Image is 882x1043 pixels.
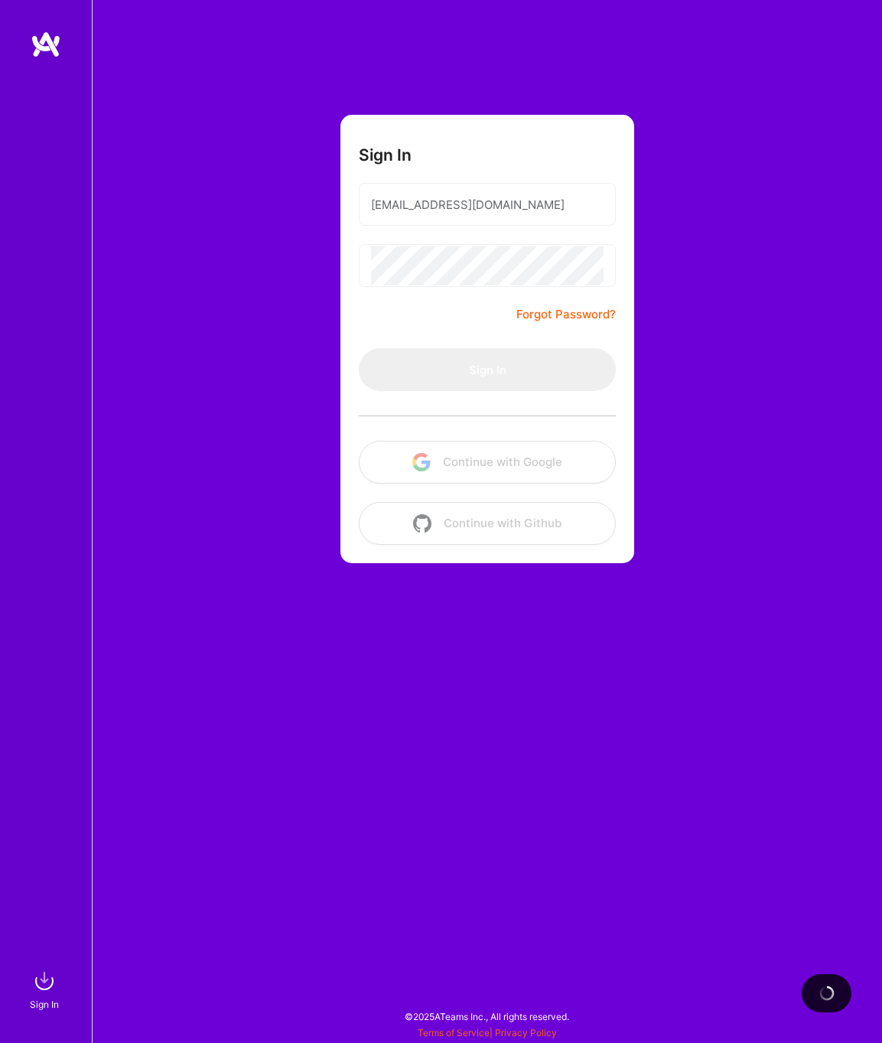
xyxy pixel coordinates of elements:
img: logo [31,31,61,58]
img: icon [412,453,431,471]
a: Privacy Policy [495,1027,557,1038]
button: Continue with Google [359,441,616,484]
img: icon [413,514,431,533]
div: Sign In [30,996,59,1012]
button: Sign In [359,348,616,391]
h3: Sign In [359,145,412,165]
a: sign inSign In [32,966,60,1012]
div: © 2025 ATeams Inc., All rights reserved. [92,997,882,1035]
a: Terms of Service [418,1027,490,1038]
span: | [418,1027,557,1038]
button: Continue with Github [359,502,616,545]
input: Email... [371,185,604,224]
img: sign in [29,966,60,996]
a: Forgot Password? [516,305,616,324]
img: loading [819,985,835,1002]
